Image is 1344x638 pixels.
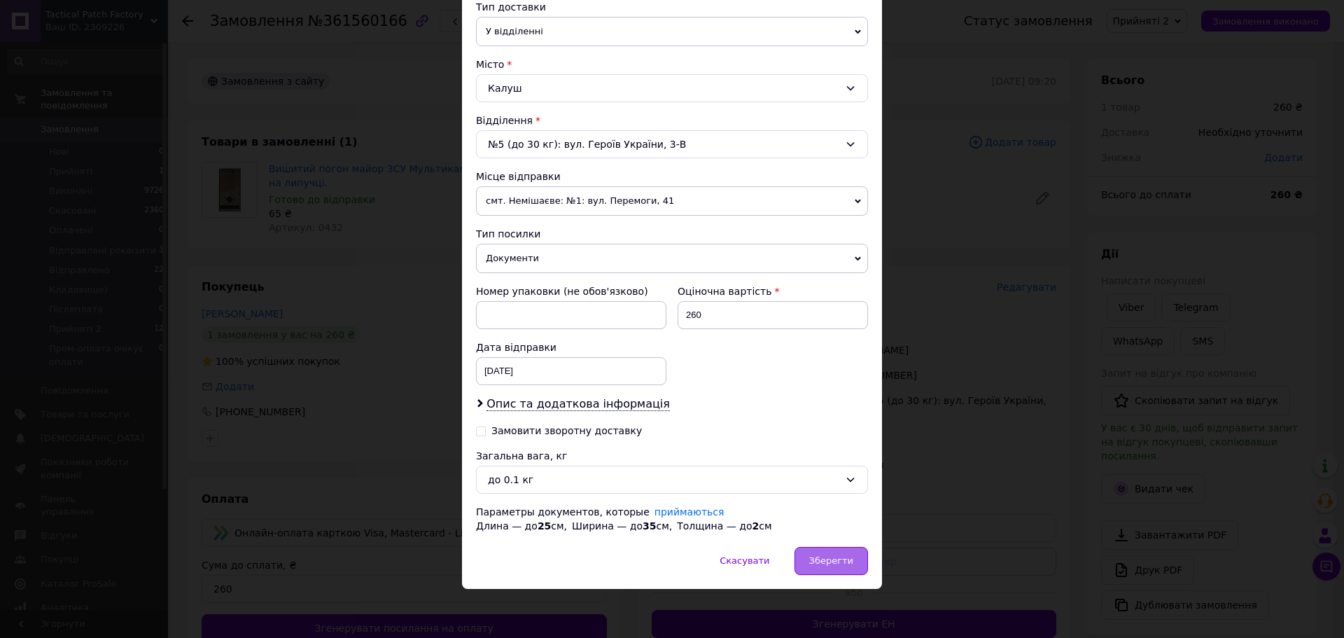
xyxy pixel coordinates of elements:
div: Оціночна вартість [678,284,868,298]
span: смт. Немішаєве: №1: вул. Перемоги, 41 [476,186,868,216]
div: Параметры документов, которые Длина — до см, Ширина — до см, Толщина — до см [476,505,868,533]
a: приймаються [654,506,724,518]
div: Калуш [476,74,868,102]
span: Опис та додаткова інформація [486,397,670,411]
span: Тип посилки [476,228,540,240]
div: Номер упаковки (не обов'язково) [476,284,666,298]
div: Замовити зворотну доставку [491,425,642,437]
div: Дата відправки [476,340,666,354]
div: Загальна вага, кг [476,449,868,463]
div: до 0.1 кг [488,472,839,487]
span: 2 [752,520,759,532]
div: №5 (до 30 кг): вул. Героїв України, 3-В [476,130,868,158]
div: Місто [476,57,868,71]
span: Документи [476,244,868,273]
span: Тип доставки [476,1,546,13]
span: 35 [643,520,656,532]
span: Зберегти [809,555,853,566]
span: Скасувати [720,555,769,566]
span: Місце відправки [476,171,561,182]
span: У відділенні [476,17,868,46]
span: 25 [538,520,551,532]
div: Відділення [476,113,868,127]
